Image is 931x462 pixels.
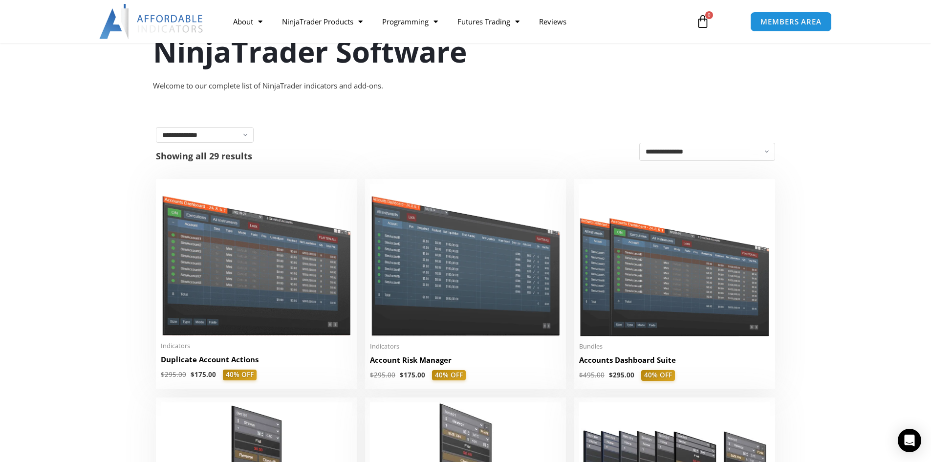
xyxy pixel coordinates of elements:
bdi: 175.00 [191,370,216,379]
h2: Duplicate Account Actions [161,354,352,365]
img: Account Risk Manager [370,184,561,336]
span: Indicators [161,342,352,350]
a: NinjaTrader Products [272,10,372,33]
a: Accounts Dashboard Suite [579,355,770,370]
span: 40% OFF [223,370,257,380]
img: Duplicate Account Actions [161,184,352,336]
p: Showing all 29 results [156,152,252,160]
span: $ [400,371,404,379]
bdi: 295.00 [370,371,395,379]
a: Account Risk Manager [370,355,561,370]
div: Welcome to our complete list of NinjaTrader indicators and add-ons. [153,79,779,93]
h2: Accounts Dashboard Suite [579,355,770,365]
span: $ [579,371,583,379]
bdi: 495.00 [579,371,605,379]
nav: Menu [223,10,685,33]
select: Shop order [639,143,775,161]
bdi: 295.00 [609,371,634,379]
a: Duplicate Account Actions [161,354,352,370]
span: $ [191,370,195,379]
span: $ [609,371,613,379]
span: 40% OFF [432,370,466,381]
a: MEMBERS AREA [750,12,832,32]
h2: Account Risk Manager [370,355,561,365]
span: Bundles [579,342,770,351]
a: 0 [681,7,724,36]
a: Reviews [529,10,576,33]
a: Futures Trading [448,10,529,33]
span: 0 [705,11,713,19]
a: About [223,10,272,33]
h1: NinjaTrader Software [153,31,779,72]
img: Accounts Dashboard Suite [579,184,770,336]
span: 40% OFF [641,370,675,381]
span: $ [161,370,165,379]
a: Programming [372,10,448,33]
bdi: 295.00 [161,370,186,379]
img: LogoAI | Affordable Indicators – NinjaTrader [99,4,204,39]
span: $ [370,371,374,379]
span: MEMBERS AREA [760,18,822,25]
span: Indicators [370,342,561,351]
div: Open Intercom Messenger [898,429,921,452]
bdi: 175.00 [400,371,425,379]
